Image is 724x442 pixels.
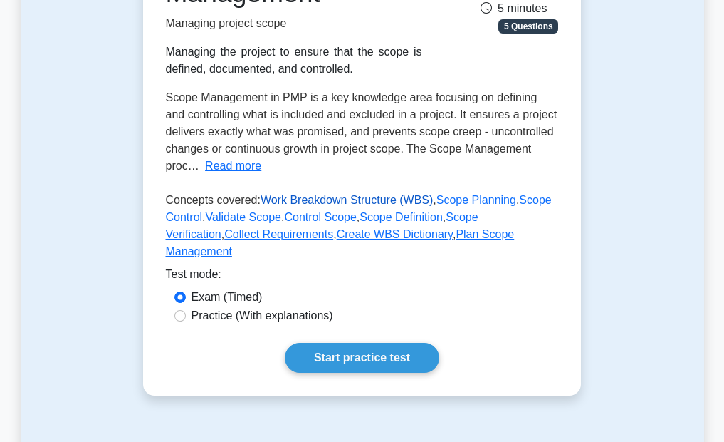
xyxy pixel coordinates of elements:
[166,192,559,266] p: Concepts covered: , , , , , , , , ,
[205,158,261,175] button: Read more
[284,211,356,223] a: Control Scope
[192,307,333,324] label: Practice (With explanations)
[206,211,281,223] a: Validate Scope
[261,194,433,206] a: Work Breakdown Structure (WBS)
[166,266,559,289] div: Test mode:
[436,194,516,206] a: Scope Planning
[498,19,558,34] span: 5 Questions
[192,289,263,306] label: Exam (Timed)
[337,228,453,240] a: Create WBS Dictionary
[166,43,422,78] div: Managing the project to ensure that the scope is defined, documented, and controlled.
[224,228,333,240] a: Collect Requirements
[481,2,547,14] span: 5 minutes
[285,343,439,373] a: Start practice test
[166,91,557,172] span: Scope Management in PMP is a key knowledge area focusing on defining and controlling what is incl...
[360,211,443,223] a: Scope Definition
[166,228,515,257] a: Plan Scope Management
[166,15,422,32] p: Managing project scope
